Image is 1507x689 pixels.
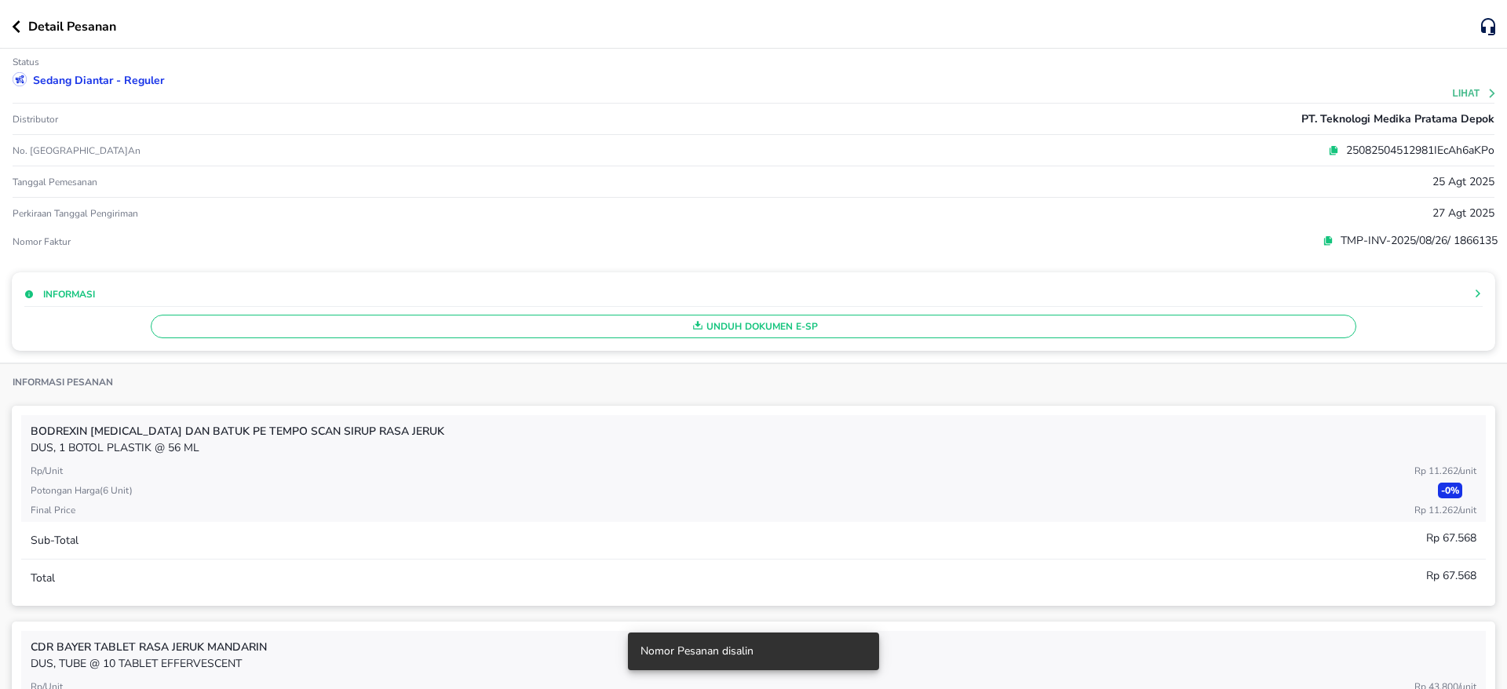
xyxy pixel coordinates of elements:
[1458,465,1476,477] span: / Unit
[13,56,39,68] p: Status
[13,235,506,248] p: Nomor faktur
[13,144,506,157] p: No. [GEOGRAPHIC_DATA]an
[13,113,58,126] p: Distributor
[13,176,97,188] p: Tanggal pemesanan
[1432,205,1494,221] p: 27 Agt 2025
[43,287,95,301] p: Informasi
[31,483,133,498] p: Potongan harga ( 6 Unit )
[31,503,75,517] p: Final Price
[31,655,1476,672] p: DUS, TUBE @ 10 TABLET EFFERVESCENT
[1432,173,1494,190] p: 25 Agt 2025
[28,17,116,36] p: Detail Pesanan
[31,439,1476,456] p: DUS, 1 BOTOL PLASTIK @ 56 ML
[31,532,78,549] p: Sub-Total
[31,639,1476,655] p: CDR Bayer TABLET RASA JERUK MANDARIN
[1426,567,1476,584] p: Rp 67.568
[1438,483,1462,498] p: - 0 %
[1426,530,1476,546] p: Rp 67.568
[24,287,95,301] button: Informasi
[1458,504,1476,516] span: / Unit
[31,464,63,478] p: Rp/Unit
[13,376,113,388] p: Informasi Pesanan
[1414,503,1476,517] p: Rp 11.262
[1334,232,1498,249] p: TMP-INV-2025/08/26/ 1866135
[31,423,1476,439] p: BODREXIN [MEDICAL_DATA] dan BATUK PE Tempo Scan SIRUP RASA JERUK
[13,207,138,220] p: Perkiraan Tanggal Pengiriman
[33,72,164,89] p: Sedang diantar - Reguler
[31,570,55,586] p: Total
[1453,88,1498,99] button: Lihat
[151,315,1356,338] button: Unduh Dokumen e-SP
[1339,142,1494,159] p: 25082504512981IEcAh6aKPo
[1301,111,1494,127] p: PT. Teknologi Medika Pratama Depok
[158,316,1349,337] span: Unduh Dokumen e-SP
[640,637,753,665] div: Nomor Pesanan disalin
[1414,464,1476,478] p: Rp 11.262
